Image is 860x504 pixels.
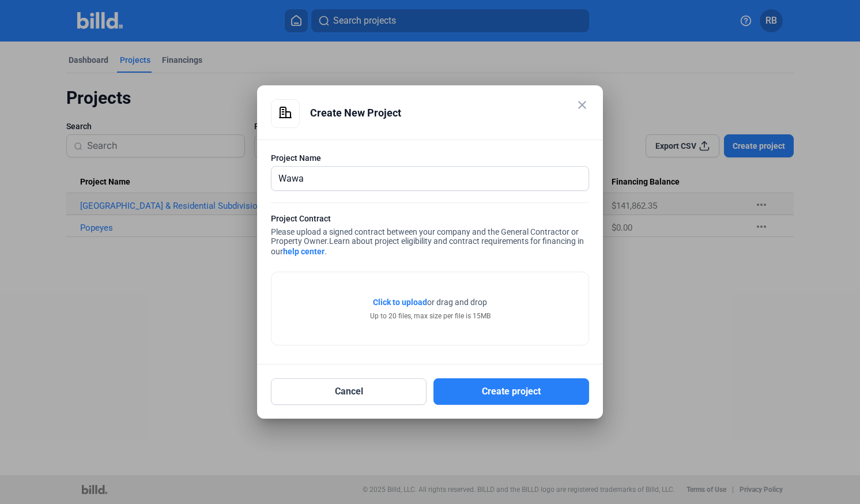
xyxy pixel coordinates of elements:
[427,296,487,308] span: or drag and drop
[271,152,589,164] div: Project Name
[370,311,491,321] div: Up to 20 files, max size per file is 15MB
[271,236,584,256] span: Learn about project eligibility and contract requirements for financing in our .
[373,298,427,307] span: Click to upload
[271,213,589,260] div: Please upload a signed contract between your company and the General Contractor or Property Owner.
[310,99,589,127] div: Create New Project
[283,247,325,256] a: help center
[575,98,589,112] mat-icon: close
[433,378,589,405] button: Create project
[271,213,589,227] div: Project Contract
[271,378,427,405] button: Cancel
